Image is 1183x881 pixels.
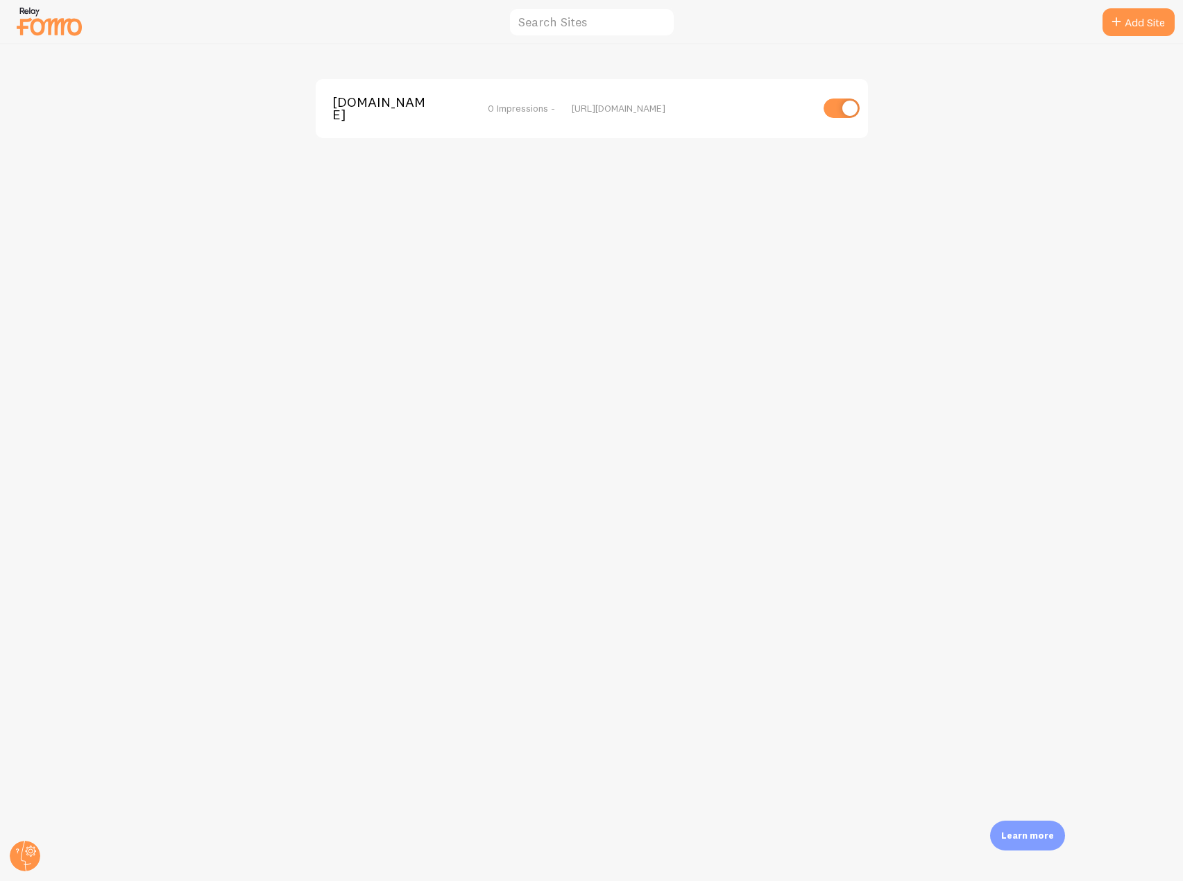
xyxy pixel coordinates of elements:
[990,821,1065,850] div: Learn more
[15,3,84,39] img: fomo-relay-logo-orange.svg
[488,102,555,114] span: 0 Impressions -
[572,102,811,114] div: [URL][DOMAIN_NAME]
[1001,829,1054,842] p: Learn more
[332,96,444,121] span: [DOMAIN_NAME]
